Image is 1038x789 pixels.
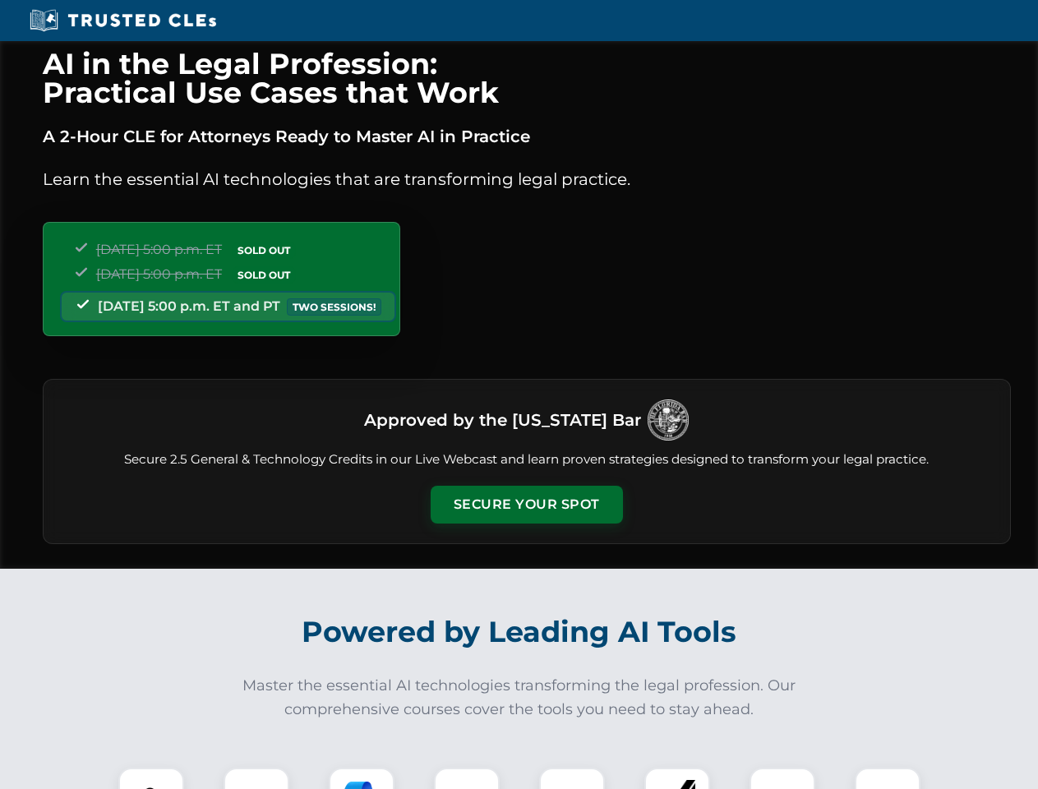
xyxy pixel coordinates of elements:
button: Secure Your Spot [431,486,623,524]
h1: AI in the Legal Profession: Practical Use Cases that Work [43,49,1011,107]
img: Logo [648,399,689,441]
span: [DATE] 5:00 p.m. ET [96,266,222,282]
img: Trusted CLEs [25,8,221,33]
span: SOLD OUT [232,242,296,259]
h2: Powered by Leading AI Tools [64,603,975,661]
span: SOLD OUT [232,266,296,284]
h3: Approved by the [US_STATE] Bar [364,405,641,435]
p: Learn the essential AI technologies that are transforming legal practice. [43,166,1011,192]
p: Master the essential AI technologies transforming the legal profession. Our comprehensive courses... [232,674,807,722]
p: Secure 2.5 General & Technology Credits in our Live Webcast and learn proven strategies designed ... [63,450,990,469]
span: [DATE] 5:00 p.m. ET [96,242,222,257]
p: A 2-Hour CLE for Attorneys Ready to Master AI in Practice [43,123,1011,150]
